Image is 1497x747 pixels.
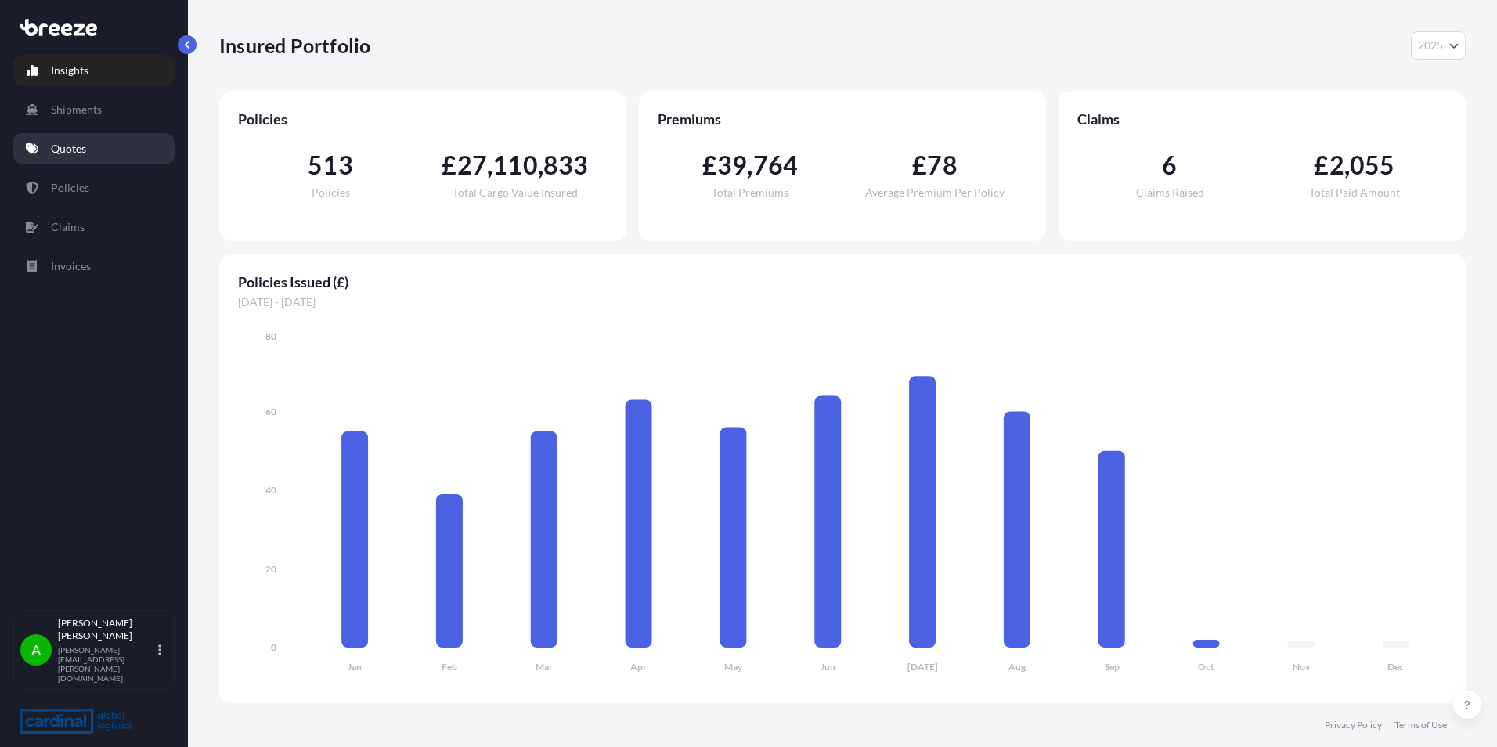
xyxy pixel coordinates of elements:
span: Claims Raised [1136,187,1204,198]
a: Claims [13,211,175,243]
tspan: Oct [1198,661,1214,673]
span: 39 [717,153,747,178]
tspan: Aug [1008,661,1026,673]
span: 833 [543,153,589,178]
span: 78 [927,153,957,178]
tspan: 40 [265,484,276,496]
p: Claims [51,219,85,235]
span: A [31,642,41,658]
span: , [1344,153,1350,178]
span: 055 [1350,153,1395,178]
tspan: 80 [265,330,276,342]
a: Terms of Use [1394,719,1447,731]
span: 6 [1162,153,1177,178]
span: Policies [312,187,350,198]
span: 764 [753,153,799,178]
img: organization-logo [20,709,133,734]
span: 27 [457,153,487,178]
button: Year Selector [1411,31,1466,60]
span: 2 [1329,153,1344,178]
tspan: Jun [821,661,835,673]
a: Policies [13,172,175,204]
tspan: Feb [442,661,457,673]
tspan: Jan [348,661,362,673]
span: [DATE] - [DATE] [238,294,1447,310]
tspan: 20 [265,563,276,575]
tspan: Sep [1105,661,1120,673]
p: Quotes [51,141,86,157]
span: Total Premiums [712,187,788,198]
span: 513 [308,153,353,178]
p: Insights [51,63,88,78]
a: Insights [13,55,175,86]
span: , [487,153,492,178]
p: Invoices [51,258,91,274]
span: Total Cargo Value Insured [453,187,578,198]
span: Average Premium Per Policy [865,187,1005,198]
a: Quotes [13,133,175,164]
a: Invoices [13,251,175,282]
span: Total Paid Amount [1309,187,1400,198]
tspan: Mar [536,661,553,673]
span: Premiums [658,110,1027,128]
tspan: 60 [265,406,276,417]
tspan: 0 [271,641,276,653]
span: £ [1314,153,1329,178]
span: , [538,153,543,178]
span: 2025 [1418,38,1443,53]
p: Shipments [51,102,102,117]
span: £ [702,153,717,178]
span: Claims [1077,110,1447,128]
tspan: Apr [630,661,647,673]
span: , [747,153,752,178]
span: £ [912,153,927,178]
span: 110 [492,153,538,178]
a: Shipments [13,94,175,125]
p: [PERSON_NAME][EMAIL_ADDRESS][PERSON_NAME][DOMAIN_NAME] [58,645,155,683]
span: Policies [238,110,608,128]
a: Privacy Policy [1325,719,1382,731]
span: Policies Issued (£) [238,272,1447,291]
p: Policies [51,180,89,196]
span: £ [442,153,456,178]
tspan: Dec [1387,661,1404,673]
tspan: May [724,661,743,673]
p: [PERSON_NAME] [PERSON_NAME] [58,617,155,642]
p: Insured Portfolio [219,33,370,58]
tspan: Nov [1293,661,1311,673]
tspan: [DATE] [907,661,938,673]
